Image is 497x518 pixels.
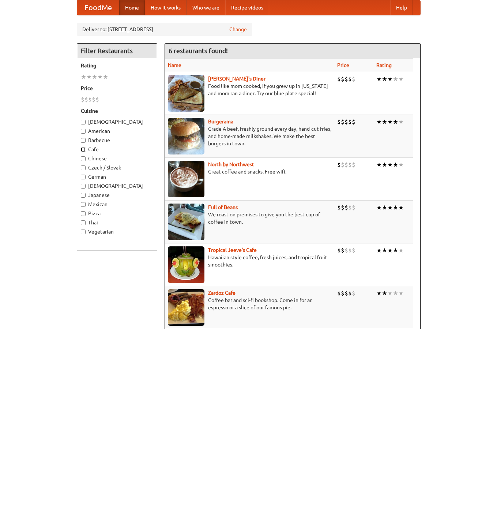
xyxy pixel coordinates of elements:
[208,119,233,124] b: Burgerama
[387,289,393,297] li: ★
[382,246,387,254] li: ★
[382,204,387,212] li: ★
[103,73,108,81] li: ★
[168,289,204,326] img: zardoz.jpg
[398,75,404,83] li: ★
[337,289,341,297] li: $
[97,73,103,81] li: ★
[86,73,92,81] li: ★
[348,204,352,212] li: $
[344,75,348,83] li: $
[352,204,355,212] li: $
[81,165,86,170] input: Czech / Slovak
[348,75,352,83] li: $
[81,85,153,92] h5: Price
[387,204,393,212] li: ★
[376,161,382,169] li: ★
[81,118,153,126] label: [DEMOGRAPHIC_DATA]
[337,75,341,83] li: $
[81,173,153,180] label: German
[225,0,269,15] a: Recipe videos
[119,0,145,15] a: Home
[344,289,348,297] li: $
[77,0,119,15] a: FoodMe
[81,96,84,104] li: $
[77,44,157,58] h4: Filter Restaurants
[398,161,404,169] li: ★
[81,73,86,81] li: ★
[145,0,187,15] a: How it works
[81,107,153,115] h5: Cuisine
[344,204,348,212] li: $
[337,204,341,212] li: $
[168,254,331,268] p: Hawaiian style coffee, fresh juices, and tropical fruit smoothies.
[168,168,331,175] p: Great coffee and snacks. Free wifi.
[387,75,393,83] li: ★
[341,246,344,254] li: $
[341,204,344,212] li: $
[382,118,387,126] li: ★
[168,75,204,112] img: sallys.jpg
[348,246,352,254] li: $
[382,289,387,297] li: ★
[81,201,153,208] label: Mexican
[81,129,86,134] input: American
[382,75,387,83] li: ★
[81,137,153,144] label: Barbecue
[168,211,331,226] p: We roast on premises to give you the best cup of coffee in town.
[95,96,99,104] li: $
[348,289,352,297] li: $
[81,138,86,143] input: Barbecue
[168,82,331,97] p: Food like mom cooked, if you grew up in [US_STATE] and mom ran a diner. Try our blue plate special!
[168,297,331,311] p: Coffee bar and sci-fi bookshop. Come in for an espresso or a slice of our famous pie.
[81,155,153,162] label: Chinese
[387,161,393,169] li: ★
[208,290,236,296] a: Zardoz Cafe
[393,204,398,212] li: ★
[168,118,204,154] img: burgerama.jpg
[81,202,86,207] input: Mexican
[344,118,348,126] li: $
[387,118,393,126] li: ★
[398,246,404,254] li: ★
[376,204,382,212] li: ★
[81,175,86,179] input: German
[208,204,238,210] a: Full of Beans
[88,96,92,104] li: $
[382,161,387,169] li: ★
[341,289,344,297] li: $
[352,161,355,169] li: $
[393,289,398,297] li: ★
[352,75,355,83] li: $
[337,62,349,68] a: Price
[81,120,86,124] input: [DEMOGRAPHIC_DATA]
[92,96,95,104] li: $
[352,118,355,126] li: $
[81,191,153,199] label: Japanese
[229,26,247,33] a: Change
[168,62,181,68] a: Name
[344,161,348,169] li: $
[348,118,352,126] li: $
[168,204,204,240] img: beans.jpg
[376,118,382,126] li: ★
[352,289,355,297] li: $
[376,246,382,254] li: ★
[208,76,266,82] a: [PERSON_NAME]'s Diner
[376,75,382,83] li: ★
[208,161,254,167] a: North by Northwest
[341,161,344,169] li: $
[390,0,413,15] a: Help
[81,147,86,152] input: Cafe
[81,184,86,189] input: [DEMOGRAPHIC_DATA]
[393,118,398,126] li: ★
[81,127,153,135] label: American
[81,193,86,198] input: Japanese
[81,210,153,217] label: Pizza
[387,246,393,254] li: ★
[398,289,404,297] li: ★
[81,220,86,225] input: Thai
